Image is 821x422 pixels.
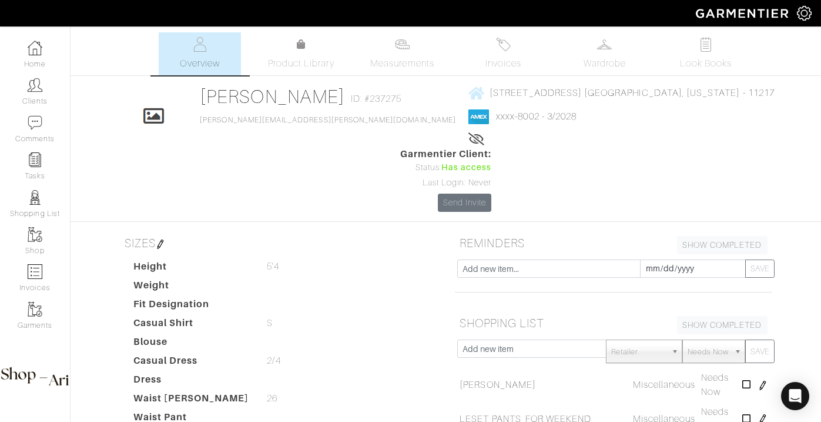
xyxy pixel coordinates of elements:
div: Last Login: Never [400,177,492,190]
img: gear-icon-white-bd11855cb880d31180b6d7d6211b90ccbf57a29d726f0c71d8c61bd08dd39cc2.png [797,6,812,21]
dt: Weight [125,278,259,297]
a: [PERSON_NAME] [460,378,536,392]
dt: Height [125,260,259,278]
dt: Casual Dress [125,354,259,373]
a: SHOW COMPLETED [677,236,768,254]
a: Wardrobe [564,32,646,75]
span: Retailer [611,340,666,364]
a: SHOW COMPLETED [677,316,768,334]
button: SAVE [745,340,775,363]
img: american_express-1200034d2e149cdf2cc7894a33a747db654cf6f8355cb502592f1d228b2ac700.png [468,109,489,124]
a: [PERSON_NAME][EMAIL_ADDRESS][PERSON_NAME][DOMAIN_NAME] [200,116,456,124]
span: Measurements [370,57,434,71]
a: Look Books [665,32,747,75]
span: Garmentier Client: [400,147,492,161]
span: Invoices [485,57,521,71]
dt: Dress [125,373,259,391]
span: Wardrobe [584,57,626,71]
img: basicinfo-40fd8af6dae0f16599ec9e87c0ef1c0a1fdea2edbe929e3d69a839185d80c458.svg [193,37,207,52]
img: clients-icon-6bae9207a08558b7cb47a8932f037763ab4055f8c8b6bfacd5dc20c3e0201464.png [28,78,42,92]
img: wardrobe-487a4870c1b7c33e795ec22d11cfc2ed9d08956e64fb3008fe2437562e282088.svg [597,37,612,52]
span: Needs Now [701,373,729,397]
a: Measurements [361,32,444,75]
span: S [267,316,273,330]
input: Add new item... [457,260,641,278]
a: [STREET_ADDRESS] [GEOGRAPHIC_DATA], [US_STATE] - 11217 [468,85,775,100]
img: pen-cf24a1663064a2ec1b9c1bd2387e9de7a2fa800b781884d57f21acf72779bad2.png [156,240,165,249]
img: orders-icon-0abe47150d42831381b5fb84f609e132dff9fe21cb692f30cb5eec754e2cba89.png [28,264,42,279]
span: Overview [180,57,219,71]
a: Send Invite [438,194,492,212]
h5: SHOPPING LIST [455,311,772,335]
img: reminder-icon-8004d30b9f0a5d33ae49ab947aed9ed385cf756f9e5892f1edd6e32f2345188e.png [28,152,42,167]
dt: Fit Designation [125,297,259,316]
dt: Blouse [125,335,259,354]
a: Overview [159,32,241,75]
img: garments-icon-b7da505a4dc4fd61783c78ac3ca0ef83fa9d6f193b1c9dc38574b1d14d53ca28.png [28,227,42,242]
img: todo-9ac3debb85659649dc8f770b8b6100bb5dab4b48dedcbae339e5042a72dfd3cc.svg [698,37,713,52]
img: garmentier-logo-header-white-b43fb05a5012e4ada735d5af1a66efaba907eab6374d6393d1fbf88cb4ef424d.png [690,3,797,24]
a: [PERSON_NAME] [200,86,345,107]
input: Add new item [457,340,607,358]
img: stylists-icon-eb353228a002819b7ec25b43dbf5f0378dd9e0616d9560372ff212230b889e62.png [28,190,42,205]
span: ID: #237275 [351,92,402,106]
span: Product Library [268,57,334,71]
dt: Waist [PERSON_NAME] [125,391,259,410]
div: Status: [400,161,492,174]
img: measurements-466bbee1fd09ba9460f595b01e5d73f9e2bff037440d3c8f018324cb6cdf7a4a.svg [395,37,410,52]
h5: SIZES [120,231,437,255]
span: Miscellaneous [633,380,696,390]
span: 26 [267,391,277,406]
span: 5'4 [267,260,279,274]
span: [STREET_ADDRESS] [GEOGRAPHIC_DATA], [US_STATE] - 11217 [490,88,775,98]
h5: REMINDERS [455,231,772,255]
span: 2/4 [267,354,280,368]
dt: Casual Shirt [125,316,259,335]
button: SAVE [745,260,775,278]
img: pen-cf24a1663064a2ec1b9c1bd2387e9de7a2fa800b781884d57f21acf72779bad2.png [758,381,768,390]
span: Needs Now [688,340,729,364]
img: orders-27d20c2124de7fd6de4e0e44c1d41de31381a507db9b33961299e4e07d508b8c.svg [496,37,511,52]
a: Product Library [260,38,342,71]
div: Open Intercom Messenger [781,382,809,410]
img: dashboard-icon-dbcd8f5a0b271acd01030246c82b418ddd0df26cd7fceb0bd07c9910d44c42f6.png [28,41,42,55]
a: xxxx-8002 - 3/2028 [496,111,577,122]
span: Has access [441,161,492,174]
img: garments-icon-b7da505a4dc4fd61783c78ac3ca0ef83fa9d6f193b1c9dc38574b1d14d53ca28.png [28,302,42,317]
img: comment-icon-a0a6a9ef722e966f86d9cbdc48e553b5cf19dbc54f86b18d962a5391bc8f6eb6.png [28,115,42,130]
span: Look Books [680,57,732,71]
a: Invoices [463,32,545,75]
